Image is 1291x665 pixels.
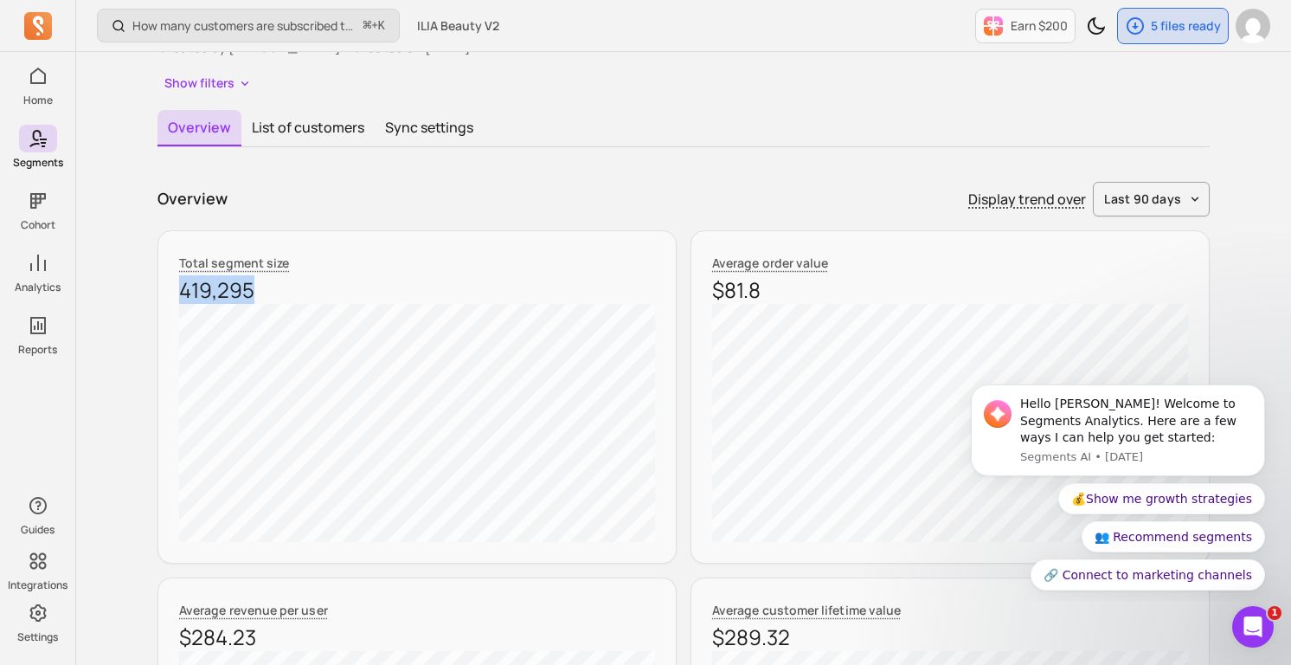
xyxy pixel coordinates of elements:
[417,17,499,35] span: ILIA Beauty V2
[1232,606,1274,648] iframe: Intercom live chat
[945,369,1291,601] iframe: Intercom notifications message
[132,17,356,35] p: How many customers are subscribed to my email list?
[18,343,57,357] p: Reports
[21,218,55,232] p: Cohort
[157,71,259,96] button: Show filters
[1151,17,1221,35] p: 5 files ready
[712,602,901,618] span: Average customer lifetime value
[21,523,55,537] p: Guides
[712,623,1188,651] p: $289.32
[179,304,655,542] canvas: chart
[179,602,328,618] span: Average revenue per user
[157,110,241,146] button: Overview
[157,187,228,210] p: Overview
[1268,606,1281,620] span: 1
[179,623,655,651] p: $284.23
[1093,182,1210,216] button: last 90 days
[712,304,1188,542] canvas: chart
[15,281,61,294] p: Analytics
[363,16,372,37] kbd: ⌘
[17,630,58,644] p: Settings
[241,110,375,145] button: List of customers
[1079,9,1114,43] button: Toggle dark mode
[19,488,57,540] button: Guides
[975,9,1076,43] button: Earn $200
[378,19,385,33] kbd: K
[1117,8,1229,44] button: 5 files ready
[1104,190,1181,208] span: last 90 days
[179,276,655,304] p: 419,295
[375,110,484,145] button: Sync settings
[1011,17,1068,35] p: Earn $200
[179,255,289,271] span: Total segment size
[363,16,385,35] span: +
[13,156,63,170] p: Segments
[712,255,828,271] span: Average order value
[1236,9,1270,43] img: avatar
[407,10,510,42] button: ILIA Beauty V2
[23,94,53,107] p: Home
[968,189,1086,210] p: Display trend over
[712,276,1188,304] p: $81.8
[97,9,400,42] button: How many customers are subscribed to my email list?⌘+K
[8,578,67,592] p: Integrations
